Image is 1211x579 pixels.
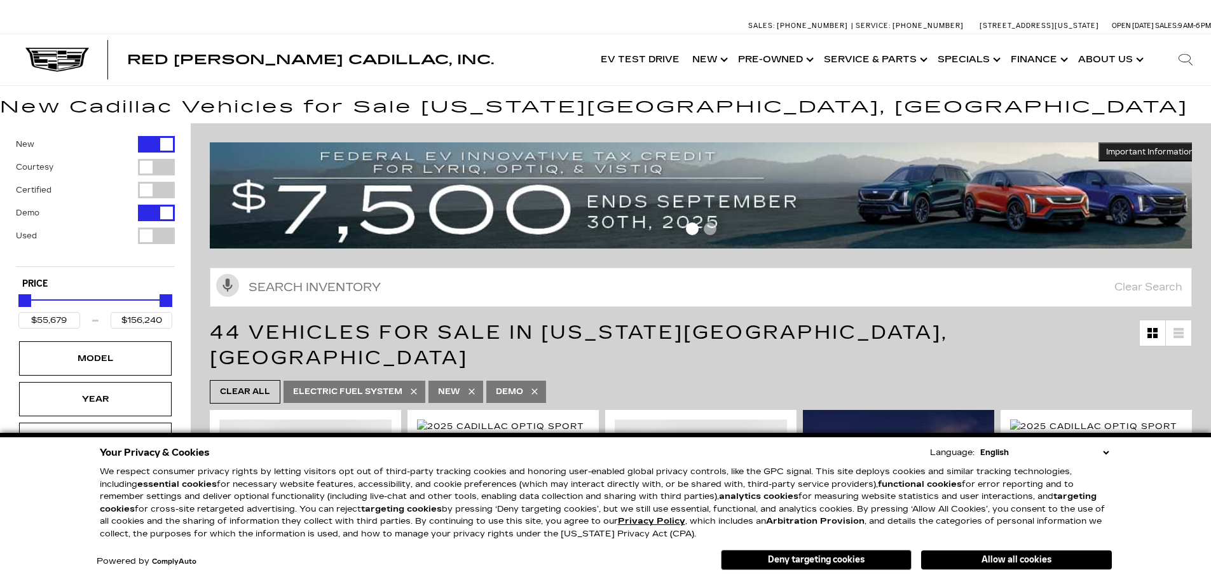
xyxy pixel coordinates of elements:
a: Specials [931,34,1004,85]
label: Used [16,229,37,242]
img: vrp-tax-ending-august-version [210,142,1201,249]
strong: targeting cookies [100,491,1097,514]
select: Language Select [977,446,1112,459]
a: EV Test Drive [594,34,686,85]
img: 2025 Cadillac OPTIQ Sport 1 1 [417,419,591,447]
span: Red [PERSON_NAME] Cadillac, Inc. [127,52,494,67]
div: Model [64,351,127,365]
label: Demo [16,207,39,219]
img: 2025 Cadillac OPTIQ Sport 1 1 [219,419,393,550]
img: Cadillac Dark Logo with Cadillac White Text [25,48,89,72]
div: MakeMake [19,423,172,457]
div: Filter by Vehicle Type [16,136,175,266]
span: Open [DATE] [1112,22,1154,30]
span: Clear All [220,384,270,400]
div: 1 / 2 [615,419,789,550]
span: 9 AM-6 PM [1178,22,1211,30]
strong: essential cookies [137,479,217,489]
a: About Us [1072,34,1147,85]
span: Demo [496,384,523,400]
img: 2025 Cadillac OPTIQ Sport 2 1 [1010,419,1184,447]
div: Minimum Price [18,294,31,307]
div: ModelModel [19,341,172,376]
button: Allow all cookies [921,550,1112,569]
div: 1 / 2 [417,419,591,447]
div: 1 / 2 [1010,419,1184,447]
span: Your Privacy & Cookies [100,444,210,461]
div: YearYear [19,382,172,416]
div: Price [18,290,172,329]
span: New [438,384,460,400]
div: Language: [930,449,975,457]
span: Sales: [748,22,775,30]
span: [PHONE_NUMBER] [777,22,848,30]
button: Deny targeting cookies [721,550,912,570]
a: Service: [PHONE_NUMBER] [851,22,967,29]
input: Search Inventory [210,268,1192,307]
label: Certified [16,184,51,196]
strong: targeting cookies [361,504,442,514]
a: New [686,34,732,85]
p: We respect consumer privacy rights by letting visitors opt out of third-party tracking cookies an... [100,466,1112,540]
span: Service: [856,22,891,30]
h5: Price [22,278,168,290]
strong: Arbitration Provision [766,516,865,526]
span: [PHONE_NUMBER] [893,22,964,30]
span: 44 Vehicles for Sale in [US_STATE][GEOGRAPHIC_DATA], [GEOGRAPHIC_DATA] [210,321,948,369]
div: 1 / 2 [219,419,393,550]
svg: Click to toggle on voice search [216,274,239,297]
div: Powered by [97,557,196,566]
a: Red [PERSON_NAME] Cadillac, Inc. [127,53,494,66]
strong: functional cookies [878,479,962,489]
a: ComplyAuto [152,558,196,566]
span: Go to slide 1 [686,222,699,235]
div: Year [64,392,127,406]
label: New [16,138,34,151]
span: Electric Fuel System [293,384,402,400]
a: Privacy Policy [618,516,685,526]
label: Courtesy [16,161,53,174]
a: Finance [1004,34,1072,85]
a: Service & Parts [818,34,931,85]
span: Go to slide 2 [704,222,716,235]
a: Pre-Owned [732,34,818,85]
input: Maximum [111,312,172,329]
div: Maximum Price [160,294,172,307]
a: Sales: [PHONE_NUMBER] [748,22,851,29]
strong: analytics cookies [719,491,798,501]
button: Important Information [1098,142,1201,161]
input: Minimum [18,312,80,329]
span: Sales: [1155,22,1178,30]
a: [STREET_ADDRESS][US_STATE] [980,22,1099,30]
img: 2025 Cadillac OPTIQ Sport 2 1 [615,419,789,550]
span: Important Information [1106,147,1194,157]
